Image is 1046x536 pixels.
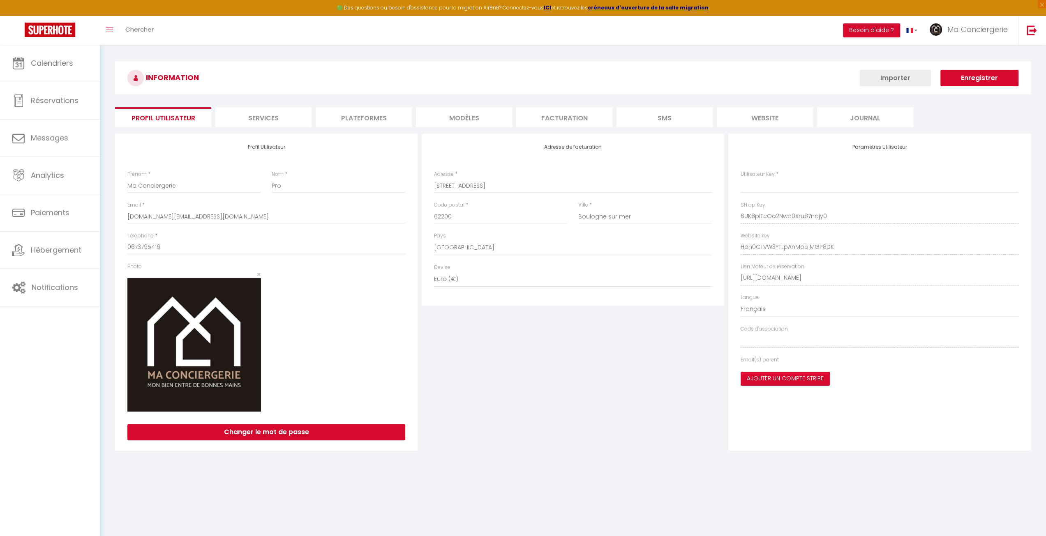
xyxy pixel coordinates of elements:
[434,144,712,150] h4: Adresse de facturation
[316,107,412,127] li: Plateformes
[930,23,942,36] img: ...
[617,107,713,127] li: SMS
[416,107,512,127] li: MODÈLES
[741,232,770,240] label: Website key
[940,70,1018,86] button: Enregistrer
[516,107,612,127] li: Facturation
[25,23,75,37] img: Super Booking
[125,25,154,34] span: Chercher
[215,107,312,127] li: Services
[32,282,78,292] span: Notifications
[256,269,261,279] span: ×
[31,245,81,255] span: Hébergement
[127,144,405,150] h4: Profil Utilisateur
[127,201,141,209] label: Email
[741,201,765,209] label: SH apiKey
[127,263,142,271] label: Photo
[272,170,284,178] label: Nom
[119,16,160,45] a: Chercher
[717,107,813,127] li: website
[31,207,69,218] span: Paiements
[741,144,1018,150] h4: Paramètres Utilisateur
[544,4,551,11] a: ICI
[127,232,154,240] label: Téléphone
[741,372,830,386] button: Ajouter un compte Stripe
[434,201,464,209] label: Code postal
[127,170,147,178] label: Prénom
[31,95,79,106] span: Réservations
[127,424,405,440] button: Changer le mot de passe
[434,264,450,271] label: Devise
[588,4,709,11] a: créneaux d'ouverture de la salle migration
[127,278,261,412] img: 17151437991827.jpg
[31,133,68,143] span: Messages
[1027,25,1037,35] img: logout
[256,271,261,278] button: Close
[843,23,900,37] button: Besoin d'aide ?
[115,62,1031,94] h3: INFORMATION
[115,107,211,127] li: Profil Utilisateur
[741,356,779,364] label: Email(s) parent
[7,3,31,28] button: Ouvrir le widget de chat LiveChat
[860,70,931,86] button: Importer
[741,170,775,178] label: Utilisateur Key
[434,170,454,178] label: Adresse
[741,263,804,271] label: Lien Moteur de réservation
[434,232,446,240] label: Pays
[924,16,1018,45] a: ... Ma Conciergerie
[31,58,73,68] span: Calendriers
[947,24,1008,35] span: Ma Conciergerie
[741,325,788,333] label: Code d'association
[578,201,588,209] label: Ville
[817,107,913,127] li: Journal
[31,170,64,180] span: Analytics
[741,294,759,301] label: Langue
